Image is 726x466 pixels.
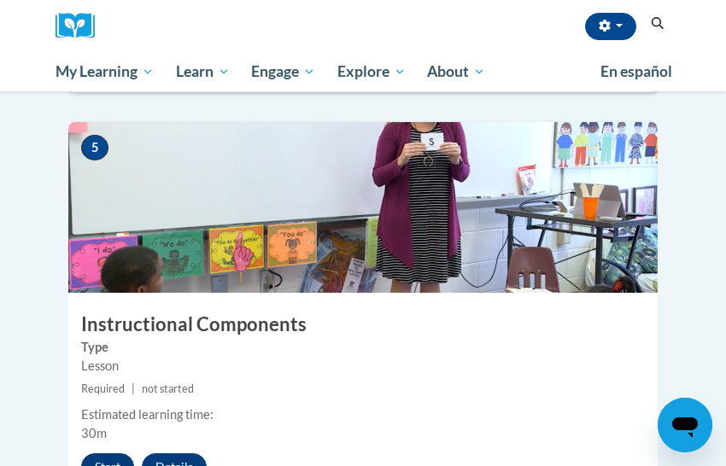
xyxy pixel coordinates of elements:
h3: Instructional Components [68,312,658,338]
a: Engage [240,52,326,91]
span: 30m [81,426,107,440]
label: Type [81,338,645,357]
span: My Learning [56,61,154,82]
span: Required [81,382,125,395]
a: Learn [165,52,241,91]
div: Main menu [43,52,683,91]
a: Explore [326,52,417,91]
span: | [132,382,135,395]
span: not started [142,382,194,395]
img: Logo brand [56,13,107,39]
span: En español [600,62,672,80]
span: Engage [251,61,315,82]
span: 5 [81,135,108,160]
img: Course Image [68,122,658,293]
button: Account Settings [585,13,636,40]
span: Explore [337,61,406,82]
div: Lesson [81,357,645,376]
iframe: Button to launch messaging window [658,398,712,452]
a: My Learning [44,52,165,91]
span: About [427,61,485,82]
a: En español [589,54,683,90]
div: Estimated learning time: [81,405,645,424]
a: About [417,52,497,91]
span: Learn [176,61,230,82]
button: Search [645,14,670,34]
a: Cox Campus [56,13,107,39]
